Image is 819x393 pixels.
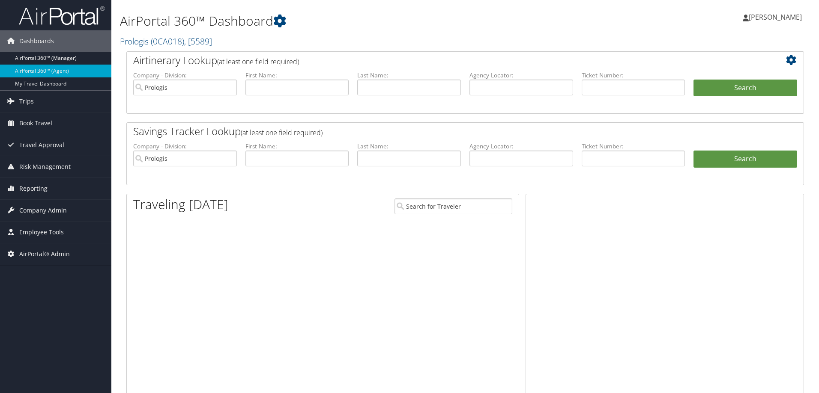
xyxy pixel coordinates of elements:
span: (at least one field required) [241,128,323,137]
span: Reporting [19,178,48,199]
span: Risk Management [19,156,71,177]
span: Company Admin [19,200,67,221]
span: [PERSON_NAME] [749,12,802,22]
label: Last Name: [357,142,461,151]
h2: Airtinerary Lookup [133,53,741,68]
span: ( 0CA018 ) [151,35,184,47]
span: Trips [19,91,34,112]
label: Last Name: [357,71,461,80]
a: Prologis [120,35,212,47]
button: Search [693,80,797,97]
label: Agency Locator: [469,142,573,151]
label: First Name: [245,71,349,80]
input: search accounts [133,151,237,166]
span: Travel Approval [19,134,64,156]
label: Agency Locator: [469,71,573,80]
span: Dashboards [19,30,54,52]
h1: AirPortal 360™ Dashboard [120,12,580,30]
span: AirPortal® Admin [19,243,70,265]
h2: Savings Tracker Lookup [133,124,741,139]
a: [PERSON_NAME] [743,4,810,30]
label: First Name: [245,142,349,151]
span: (at least one field required) [217,57,299,66]
label: Company - Division: [133,142,237,151]
span: Employee Tools [19,222,64,243]
a: Search [693,151,797,168]
span: Book Travel [19,112,52,134]
img: airportal-logo.png [19,6,105,26]
h1: Traveling [DATE] [133,195,228,213]
label: Company - Division: [133,71,237,80]
label: Ticket Number: [582,71,685,80]
label: Ticket Number: [582,142,685,151]
input: Search for Traveler [395,198,512,214]
span: , [ 5589 ] [184,35,212,47]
